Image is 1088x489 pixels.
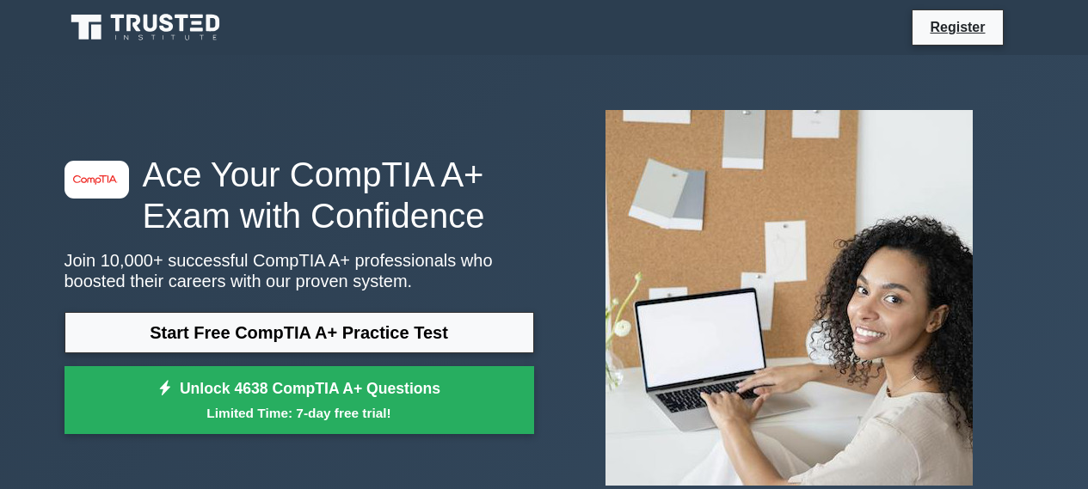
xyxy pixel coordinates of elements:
a: Register [919,16,995,38]
h1: Ace Your CompTIA A+ Exam with Confidence [65,154,534,236]
small: Limited Time: 7-day free trial! [86,403,513,423]
a: Unlock 4638 CompTIA A+ QuestionsLimited Time: 7-day free trial! [65,366,534,435]
p: Join 10,000+ successful CompTIA A+ professionals who boosted their careers with our proven system. [65,250,534,291]
a: Start Free CompTIA A+ Practice Test [65,312,534,353]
